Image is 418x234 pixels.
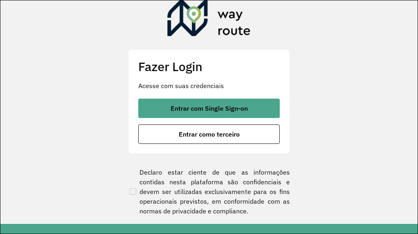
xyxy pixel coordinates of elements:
[179,131,240,137] span: Entrar como terceiro
[128,167,290,216] label: Declaro estar ciente de que as informações contidas nesta plataforma são confidenciais e devem se...
[167,0,251,39] img: Roteirizador AmbevTech
[138,124,280,144] button: button
[138,99,280,118] button: button
[138,59,280,74] h2: Fazer Login
[138,81,280,91] p: Acesse com suas credenciais
[171,105,248,112] span: Entrar com Single Sign-on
